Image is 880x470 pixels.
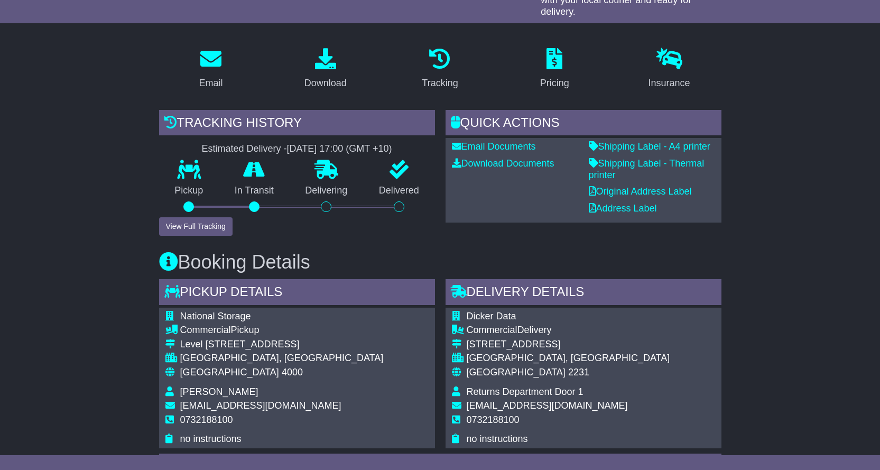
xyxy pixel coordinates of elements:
span: [PERSON_NAME] [180,386,258,397]
span: [GEOGRAPHIC_DATA] [467,367,566,377]
div: Tracking [422,76,458,90]
p: Pickup [159,185,219,197]
span: [EMAIL_ADDRESS][DOMAIN_NAME] [467,400,628,411]
div: Level [STREET_ADDRESS] [180,339,384,351]
div: Pickup Details [159,279,435,308]
span: Returns Department Door 1 [467,386,583,397]
a: Original Address Label [589,186,692,197]
div: Tracking history [159,110,435,139]
span: 0732188100 [467,414,520,425]
a: Download Documents [452,158,554,169]
div: Estimated Delivery - [159,143,435,155]
div: Insurance [649,76,690,90]
div: Delivery Details [446,279,721,308]
p: Delivering [290,185,364,197]
span: [EMAIL_ADDRESS][DOMAIN_NAME] [180,400,341,411]
a: Tracking [415,44,465,94]
span: National Storage [180,311,251,321]
a: Shipping Label - Thermal printer [589,158,705,180]
a: Download [298,44,354,94]
a: Insurance [642,44,697,94]
div: Delivery [467,325,670,336]
a: Email Documents [452,141,536,152]
p: In Transit [219,185,290,197]
div: Pickup [180,325,384,336]
div: Pricing [540,76,569,90]
span: 0732188100 [180,414,233,425]
span: no instructions [180,434,242,444]
div: Quick Actions [446,110,721,139]
a: Address Label [589,203,657,214]
span: Commercial [467,325,517,335]
span: Dicker Data [467,311,516,321]
a: Email [192,44,229,94]
p: Delivered [363,185,435,197]
a: Shipping Label - A4 printer [589,141,710,152]
a: Pricing [533,44,576,94]
span: [GEOGRAPHIC_DATA] [180,367,279,377]
span: 2231 [568,367,589,377]
div: [STREET_ADDRESS] [467,339,670,351]
h3: Booking Details [159,252,721,273]
div: Email [199,76,223,90]
div: Download [304,76,347,90]
span: no instructions [467,434,528,444]
div: [GEOGRAPHIC_DATA], [GEOGRAPHIC_DATA] [180,353,384,364]
div: [GEOGRAPHIC_DATA], [GEOGRAPHIC_DATA] [467,353,670,364]
div: [DATE] 17:00 (GMT +10) [287,143,392,155]
button: View Full Tracking [159,217,233,236]
span: 4000 [282,367,303,377]
span: Commercial [180,325,231,335]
